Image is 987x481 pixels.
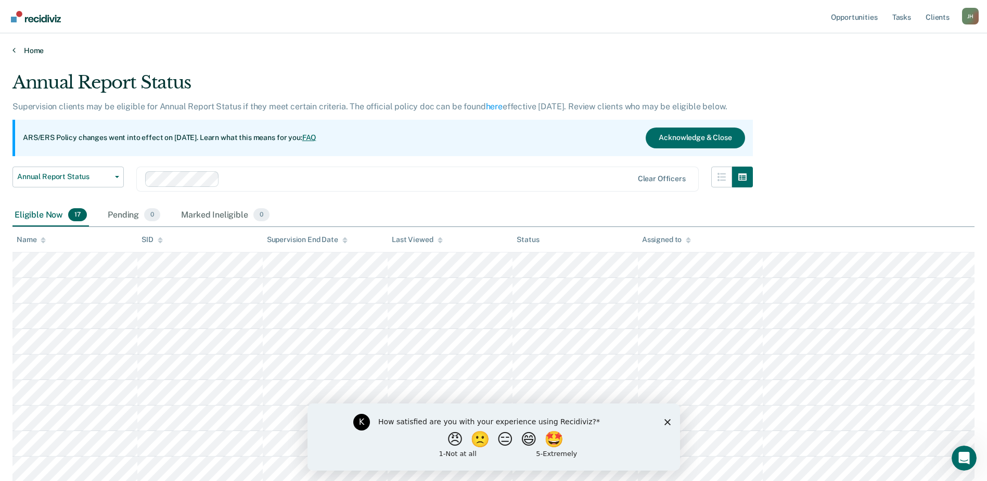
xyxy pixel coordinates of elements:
div: Last Viewed [392,235,442,244]
div: Supervision End Date [267,235,348,244]
div: Name [17,235,46,244]
a: Home [12,46,975,55]
div: Status [517,235,539,244]
iframe: Survey by Kim from Recidiviz [307,403,680,471]
span: 0 [253,208,270,222]
img: Recidiviz [11,11,61,22]
div: Marked Ineligible0 [179,204,272,227]
div: Clear officers [638,174,686,183]
span: Annual Report Status [17,172,111,181]
a: FAQ [302,133,317,142]
div: Assigned to [642,235,691,244]
button: Profile dropdown button [962,8,979,24]
button: Acknowledge & Close [646,128,745,148]
div: J H [962,8,979,24]
div: Pending0 [106,204,162,227]
button: Annual Report Status [12,167,124,187]
div: Annual Report Status [12,72,753,102]
p: ARS/ERS Policy changes went into effect on [DATE]. Learn what this means for you: [23,133,316,143]
div: SID [142,235,163,244]
a: here [486,102,503,111]
span: 17 [68,208,87,222]
span: 0 [144,208,160,222]
iframe: Intercom live chat [952,446,977,471]
p: Supervision clients may be eligible for Annual Report Status if they meet certain criteria. The o... [12,102,727,111]
div: Eligible Now17 [12,204,89,227]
